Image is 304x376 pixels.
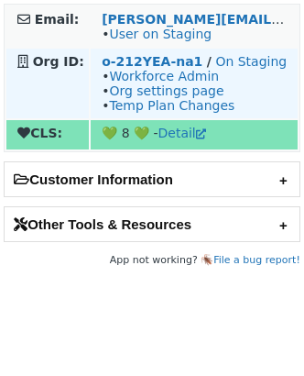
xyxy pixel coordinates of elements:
[207,54,212,69] strong: /
[102,54,202,69] a: o-212YEA-na1
[109,27,212,41] a: User on Staging
[33,54,84,69] strong: Org ID:
[109,83,223,98] a: Org settings page
[213,254,300,266] a: File a bug report!
[102,69,234,113] span: • • •
[5,162,299,196] h2: Customer Information
[109,98,234,113] a: Temp Plan Changes
[5,207,299,241] h2: Other Tools & Resources
[17,126,62,140] strong: CLS:
[35,12,80,27] strong: Email:
[91,120,298,149] td: 💚 8 💚 -
[109,69,219,83] a: Workforce Admin
[4,251,300,270] footer: App not working? 🪳
[102,27,212,41] span: •
[215,54,287,69] a: On Staging
[158,126,206,140] a: Detail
